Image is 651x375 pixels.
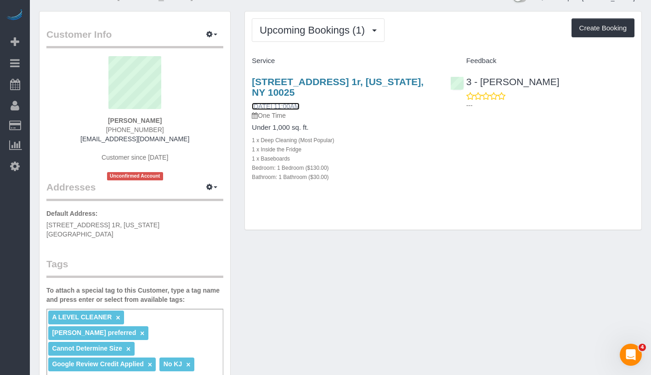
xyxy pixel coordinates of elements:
button: Upcoming Bookings (1) [252,18,385,42]
span: Upcoming Bookings (1) [260,24,369,36]
label: To attach a special tag to this Customer, type a tag name and press enter or select from availabl... [46,286,223,304]
span: Google Review Credit Applied [52,360,143,368]
button: Create Booking [572,18,634,38]
label: Default Address: [46,209,98,218]
strong: [PERSON_NAME] [108,117,162,124]
a: × [126,345,130,353]
span: [PERSON_NAME] preferred [52,329,136,336]
span: [STREET_ADDRESS] 1R, [US_STATE][GEOGRAPHIC_DATA] [46,221,159,238]
a: [DATE] 11:00AM [252,103,300,110]
a: × [148,361,152,369]
span: Customer since [DATE] [102,154,168,161]
span: 4 [639,344,646,351]
legend: Customer Info [46,28,223,48]
a: [STREET_ADDRESS] 1r, [US_STATE], NY 10025 [252,76,424,98]
span: A LEVEL CLEANER [52,313,112,321]
small: Bathroom: 1 Bathroom ($30.00) [252,174,328,180]
a: [EMAIL_ADDRESS][DOMAIN_NAME] [80,135,189,143]
img: Automaid Logo [6,9,24,22]
a: 3 - [PERSON_NAME] [450,76,560,87]
small: 1 x Deep Cleaning (Most Popular) [252,137,334,144]
h4: Service [252,57,436,65]
span: No KJ [164,360,182,368]
small: 1 x Inside the Fridge [252,146,301,153]
p: --- [466,101,634,110]
span: [PHONE_NUMBER] [106,126,164,133]
h4: Under 1,000 sq. ft. [252,124,436,132]
legend: Tags [46,257,223,278]
span: Cannot Determine Size [52,345,122,352]
small: 1 x Baseboards [252,156,290,162]
iframe: Intercom live chat [620,344,642,366]
h4: Feedback [450,57,634,65]
a: × [140,329,144,337]
p: One Time [252,111,436,120]
small: Bedroom: 1 Bedroom ($130.00) [252,165,328,171]
a: × [116,314,120,322]
span: Unconfirmed Account [107,172,163,180]
a: × [186,361,190,369]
